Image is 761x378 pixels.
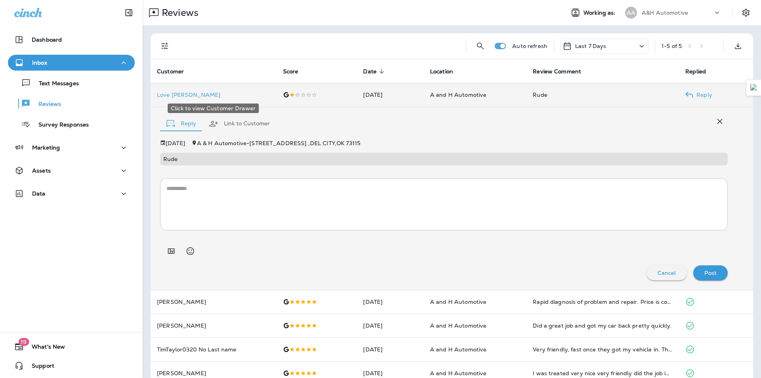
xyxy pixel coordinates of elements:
button: Reviews [8,95,135,112]
div: Rapid diagnosis of problem and repair. Price is competitive. [533,298,673,306]
p: Marketing [32,144,60,151]
p: Dashboard [32,36,62,43]
div: 1 - 5 of 5 [662,43,682,49]
div: I was treated very nice very friendly did the job in a timely matter. I have used a service befor... [533,369,673,377]
button: Text Messages [8,75,135,91]
button: Search Reviews [472,38,488,54]
button: Add in a premade template [163,243,179,259]
td: [DATE] [357,83,423,107]
button: Export as CSV [730,38,746,54]
span: Replied [685,68,716,75]
button: Data [8,186,135,201]
button: Reply [160,109,203,138]
span: What's New [24,343,65,353]
button: Assets [8,163,135,178]
div: Very friendly, fast once they got my vehicle in. The front desk was very friendly and informative. [533,345,673,353]
p: Rude [163,156,725,162]
span: A and H Automotive [430,346,487,353]
p: Love [PERSON_NAME] [157,92,270,98]
button: Inbox [8,55,135,71]
p: Cancel [658,270,676,276]
button: Survey Responses [8,116,135,132]
td: [DATE] [357,338,423,361]
p: Text Messages [31,80,79,88]
p: Inbox [32,59,47,66]
button: Select an emoji [182,243,198,259]
span: Review Comment [533,68,581,75]
td: [DATE] [357,290,423,314]
span: Date [363,68,387,75]
span: A and H Automotive [430,370,487,377]
p: Assets [32,167,51,174]
p: Last 7 Days [575,43,606,49]
p: [PERSON_NAME] [157,370,270,376]
span: Working as: [583,10,617,16]
img: Detect Auto [750,84,757,91]
span: A and H Automotive [430,91,487,98]
span: A & H Automotive - [STREET_ADDRESS] , DEL CITY , OK 73115 [197,140,360,147]
button: Cancel [646,265,687,280]
div: Click to view Customer Drawer [168,104,259,113]
p: Data [32,190,46,197]
span: A and H Automotive [430,298,487,305]
p: Reply [693,92,712,98]
span: A and H Automotive [430,322,487,329]
div: AA [625,7,637,19]
button: Settings [739,6,753,20]
p: [PERSON_NAME] [157,322,270,329]
span: Replied [685,68,706,75]
div: Click to view Customer Drawer [157,92,270,98]
button: Collapse Sidebar [118,5,140,21]
span: Score [283,68,309,75]
button: Link to Customer [203,109,276,138]
button: Support [8,358,135,374]
button: Dashboard [8,32,135,48]
p: Auto refresh [512,43,547,49]
span: Customer [157,68,184,75]
button: Marketing [8,140,135,155]
button: Filters [157,38,173,54]
span: 19 [18,338,29,346]
p: [PERSON_NAME] [157,299,270,305]
span: Location [430,68,463,75]
p: Reviews [31,101,61,108]
div: Rude [533,91,673,99]
span: Location [430,68,453,75]
p: Survey Responses [31,121,89,129]
span: Score [283,68,298,75]
p: A&H Automotive [642,10,688,16]
span: Support [24,363,54,372]
p: Post [704,270,717,276]
span: Date [363,68,377,75]
button: 19What's New [8,339,135,355]
span: Review Comment [533,68,591,75]
p: [DATE] [166,140,185,146]
td: [DATE] [357,314,423,338]
div: Did a great job and got my car back pretty quickly. [533,322,673,330]
p: Reviews [159,7,199,19]
span: Customer [157,68,194,75]
p: TimTaylor0320 No Last name [157,346,270,353]
button: Post [693,265,728,280]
